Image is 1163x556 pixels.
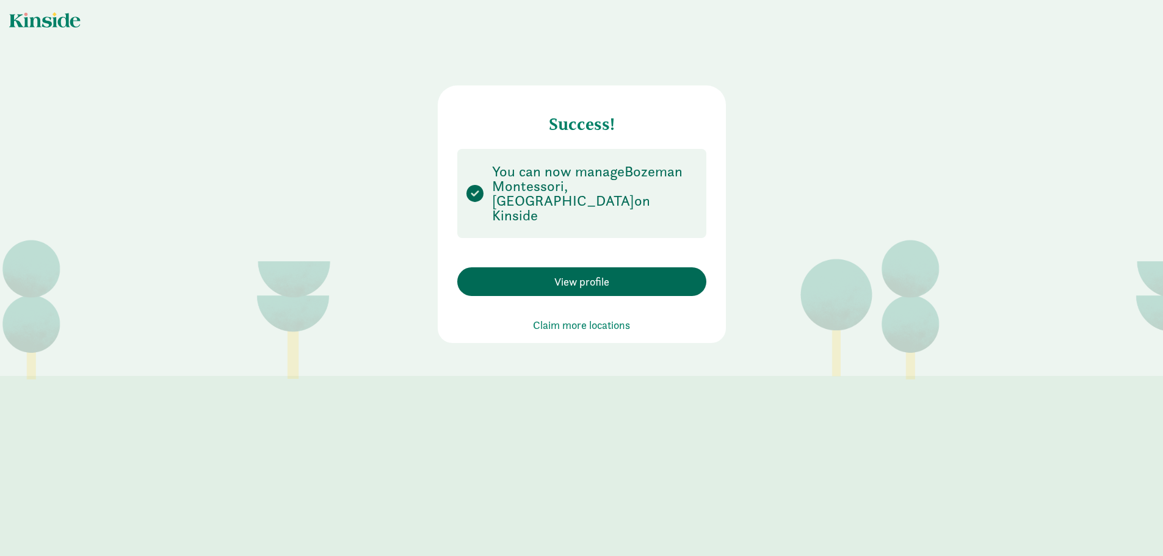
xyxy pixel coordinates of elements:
[533,317,630,333] button: Claim more locations
[457,105,706,134] h4: Success!
[492,164,696,223] p: You can now manage on Kinside
[1102,497,1163,556] iframe: Chat Widget
[492,162,683,210] span: Bozeman Montessori, [GEOGRAPHIC_DATA]
[554,273,609,290] span: View profile
[457,267,706,296] button: View profile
